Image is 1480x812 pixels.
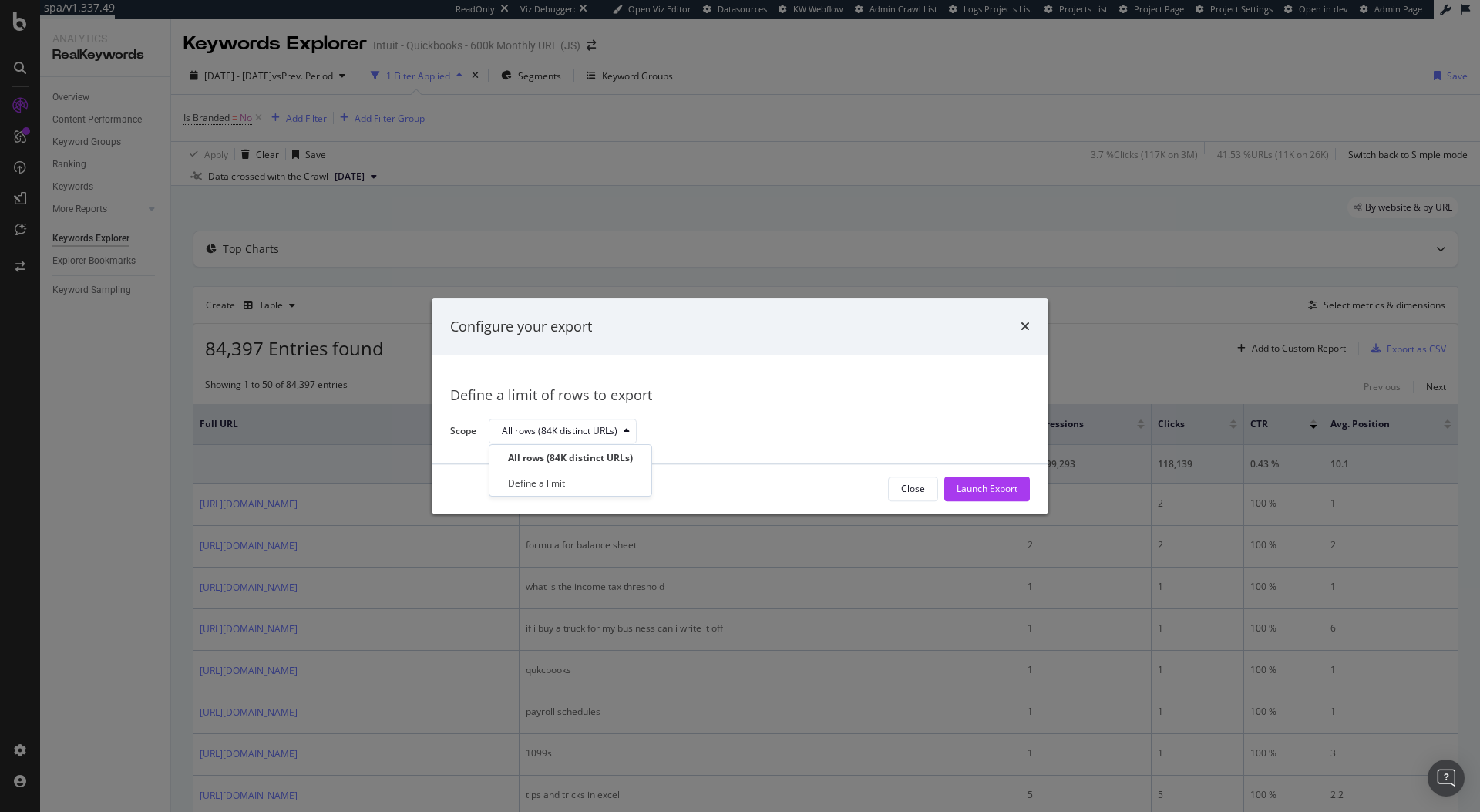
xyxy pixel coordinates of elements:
div: Define a limit of rows to export [450,386,1030,406]
button: All rows (84K distinct URLs) [489,419,637,444]
div: Open Intercom Messenger [1428,760,1465,797]
div: All rows (84K distinct URLs) [508,451,633,464]
label: Scope [450,424,476,441]
div: modal [432,298,1048,514]
div: Launch Export [957,483,1017,496]
button: Close [888,477,938,501]
div: Configure your export [450,317,592,337]
div: Define a limit [508,477,565,490]
div: All rows (84K distinct URLs) [502,427,617,436]
div: Close [901,483,925,496]
button: Launch Export [944,477,1030,501]
div: times [1021,317,1030,337]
